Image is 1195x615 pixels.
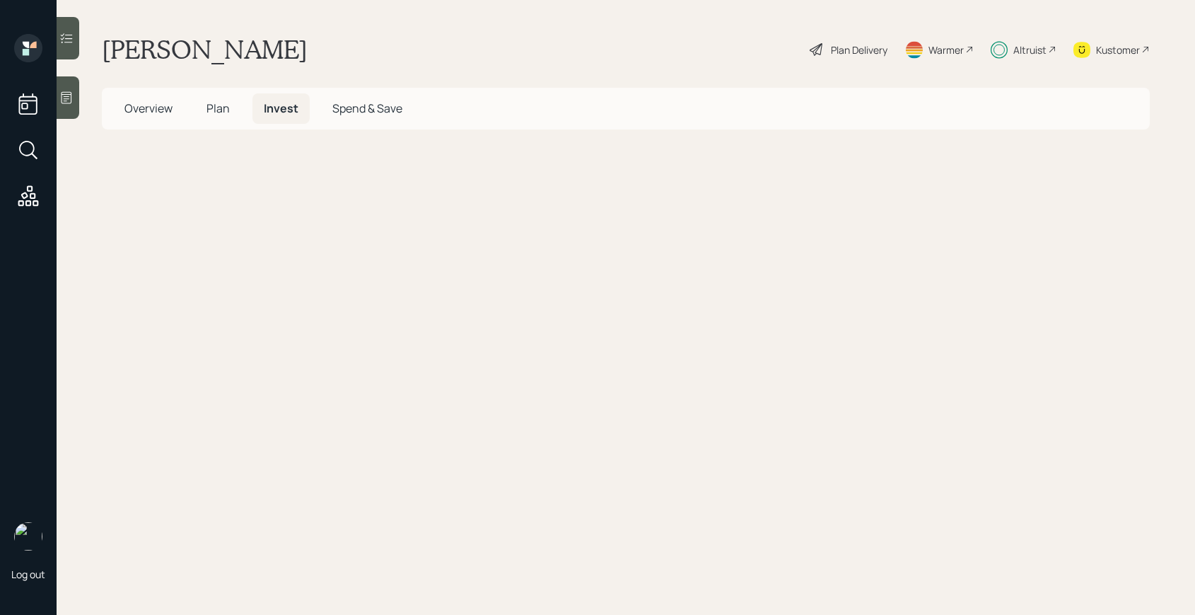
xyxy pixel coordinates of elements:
[1096,42,1140,57] div: Kustomer
[11,568,45,581] div: Log out
[264,100,298,116] span: Invest
[102,34,308,65] h1: [PERSON_NAME]
[332,100,402,116] span: Spend & Save
[1013,42,1047,57] div: Altruist
[124,100,173,116] span: Overview
[206,100,230,116] span: Plan
[831,42,887,57] div: Plan Delivery
[14,522,42,551] img: sami-boghos-headshot.png
[928,42,964,57] div: Warmer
